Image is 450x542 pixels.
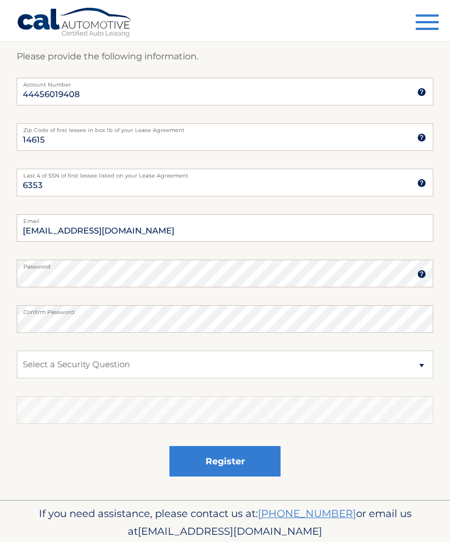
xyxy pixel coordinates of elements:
input: SSN or EIN (last 4 digits only) [17,169,433,196]
img: tooltip.svg [417,270,426,278]
button: Register [169,446,281,477]
img: tooltip.svg [417,88,426,97]
label: Confirm Password [17,305,433,314]
label: Password [17,260,433,269]
p: Please provide the following information. [17,49,433,64]
img: tooltip.svg [417,133,426,142]
p: If you need assistance, please contact us at: or email us at [17,505,433,540]
input: Zip Code [17,123,433,151]
input: Account Number [17,78,433,105]
label: Account Number [17,78,433,87]
span: [EMAIL_ADDRESS][DOMAIN_NAME] [138,525,322,538]
img: tooltip.svg [417,179,426,188]
a: Cal Automotive [17,7,133,39]
a: [PHONE_NUMBER] [258,507,356,520]
input: Email [17,214,433,242]
label: Zip Code of first lessee in box 1b of your Lease Agreement [17,123,433,132]
button: Menu [416,14,439,33]
label: Last 4 of SSN of first lessee listed on your Lease Agreement [17,169,433,178]
label: Email [17,214,433,223]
